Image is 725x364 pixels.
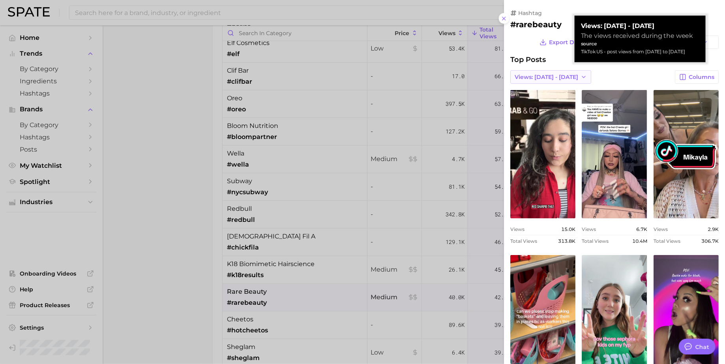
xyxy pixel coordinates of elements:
strong: Views: [DATE] - [DATE] [581,22,699,30]
span: Views [510,226,525,232]
span: hashtag [518,9,542,17]
span: 313.8k [558,238,575,244]
span: Columns [689,74,714,81]
span: Views [582,226,596,232]
span: Top Posts [510,55,546,64]
span: Total Views [510,238,537,244]
h2: #rarebeauty [510,20,719,29]
span: Views [654,226,668,232]
span: 10.4m [632,238,647,244]
button: Views: [DATE] - [DATE] [510,70,591,84]
span: Export Data [549,39,584,46]
button: Export Data [538,36,586,49]
div: TikTok US - post views from [DATE] to [DATE] [581,48,699,56]
span: 15.0k [561,226,575,232]
span: 2.9k [708,226,719,232]
span: Total Views [654,238,680,244]
button: Columns [675,70,719,84]
span: 306.7k [701,238,719,244]
span: Views: [DATE] - [DATE] [515,74,578,81]
span: 6.7k [636,226,647,232]
strong: source [581,41,597,47]
span: Total Views [582,238,609,244]
div: The views received during the week [581,32,699,40]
